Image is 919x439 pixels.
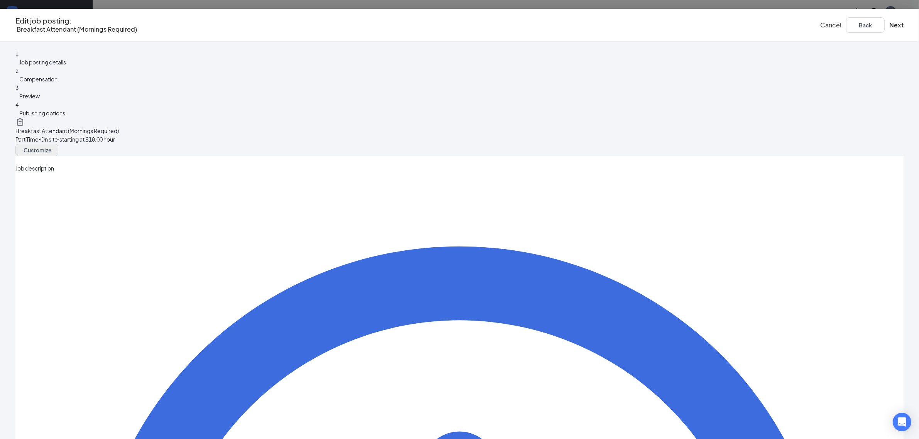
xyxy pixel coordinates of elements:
span: Breakfast Attendant (Mornings Required) [15,127,119,134]
span: Preview [19,93,40,100]
span: 2 [15,67,19,74]
div: Open Intercom Messenger [893,413,911,431]
button: Back [846,17,885,33]
span: ‧ starting at $18.00 hour [58,136,115,143]
span: ‧ On site [39,136,58,143]
button: Cancel [820,21,841,29]
span: Part Time [15,136,39,143]
span: Job posting details [19,59,66,66]
svg: Clipboard [15,117,25,127]
span: 4 [15,101,19,108]
span: Job description [15,165,54,172]
span: Publishing options [19,110,65,117]
h3: Edit job posting: [15,17,137,25]
button: PencilIconCustomize [15,144,58,156]
span: Customize [24,147,52,153]
span: Compensation [19,76,58,83]
button: Next [889,21,904,29]
span: Breakfast Attendant (Mornings Required) [17,25,137,33]
span: 1 [15,50,19,57]
span: 3 [15,84,19,91]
